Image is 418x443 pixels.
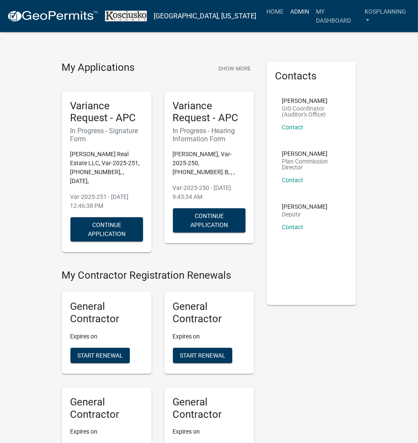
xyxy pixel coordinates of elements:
[70,348,130,363] button: Start Renewal
[282,224,304,230] a: Contact
[173,300,246,325] h5: General Contractor
[282,177,304,184] a: Contact
[180,352,225,358] span: Start Renewal
[105,11,147,22] img: Kosciusko County, Indiana
[361,3,411,29] a: kosplanning
[70,150,143,186] p: [PERSON_NAME] Real Estate LLC, Var-2025-251, [PHONE_NUMBER], , [DATE],
[70,192,143,210] p: Var-2025-251 - [DATE] 12:46:38 PM
[77,352,123,358] span: Start Renewal
[70,396,143,421] h5: General Contractor
[282,151,341,157] p: [PERSON_NAME]
[70,127,143,143] h6: In Progress - Signature Form
[173,332,246,341] p: Expires on
[313,3,361,29] a: My Dashboard
[282,105,341,117] p: GIS Coordinator (Auditor's Office)
[173,127,246,143] h6: In Progress - Hearing Information Form
[70,217,143,242] button: Continue Application
[70,300,143,325] h5: General Contractor
[70,332,143,341] p: Expires on
[173,396,246,421] h5: General Contractor
[215,61,254,76] button: Show More
[173,150,246,177] p: [PERSON_NAME], Var-2025-250, [PHONE_NUMBER].B, , ,
[173,100,246,125] h5: Variance Request - APC
[62,61,135,74] h4: My Applications
[173,348,232,363] button: Start Renewal
[282,204,328,210] p: [PERSON_NAME]
[263,3,287,20] a: Home
[173,208,246,233] button: Continue Application
[282,124,304,131] a: Contact
[282,98,341,104] p: [PERSON_NAME]
[287,3,313,20] a: Admin
[62,269,254,282] h4: My Contractor Registration Renewals
[70,427,143,436] p: Expires on
[282,158,341,170] p: Plan Commission Director
[173,427,246,436] p: Expires on
[282,211,328,217] p: Deputy
[70,100,143,125] h5: Variance Request - APC
[173,184,246,201] p: Var-2025-250 - [DATE] 9:43:34 AM
[154,9,256,23] a: [GEOGRAPHIC_DATA], [US_STATE]
[275,70,348,82] h5: Contacts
